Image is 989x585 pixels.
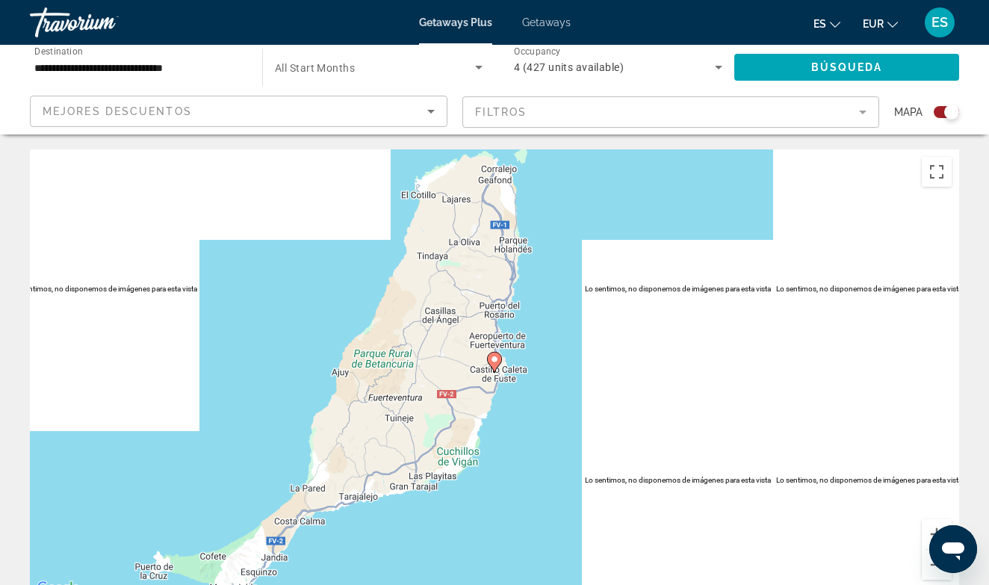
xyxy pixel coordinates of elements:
mat-select: Sort by [43,102,435,120]
a: Getaways Plus [419,16,492,28]
button: Ampliar [922,519,952,549]
span: All Start Months [275,62,355,74]
button: Búsqueda [734,54,959,81]
iframe: Botón para iniciar la ventana de mensajería [929,525,977,573]
button: User Menu [920,7,959,38]
span: Mejores descuentos [43,105,192,117]
span: Occupancy [514,46,561,57]
button: Reducir [922,550,952,580]
button: Cambiar a la vista en pantalla completa [922,157,952,187]
button: Change language [813,13,840,34]
span: EUR [863,18,884,30]
span: ES [931,15,948,30]
a: Travorium [30,3,179,42]
span: 4 (427 units available) [514,61,624,73]
button: Filter [462,96,880,129]
span: Destination [34,46,83,56]
span: Mapa [894,102,923,123]
a: Getaways [522,16,571,28]
span: Búsqueda [811,61,883,73]
span: es [813,18,826,30]
button: Change currency [863,13,898,34]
